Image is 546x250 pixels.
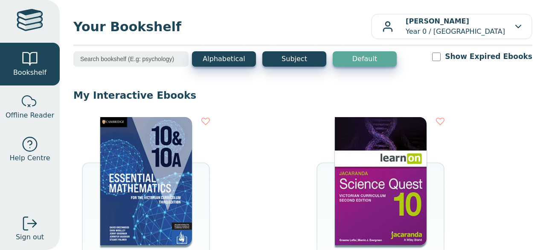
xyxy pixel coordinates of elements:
button: Default [333,51,397,67]
button: Alphabetical [192,51,256,67]
input: Search bookshelf (E.g: psychology) [73,51,189,67]
button: Subject [262,51,326,67]
label: Show Expired Ebooks [445,51,532,62]
p: Year 0 / [GEOGRAPHIC_DATA] [406,16,505,37]
img: 95d2d3ff-45e3-4692-8648-70e4d15c5b3e.png [100,117,192,245]
span: Bookshelf [13,68,46,78]
span: Sign out [16,232,44,242]
span: Your Bookshelf [73,17,371,36]
span: Offline Reader [6,110,54,121]
span: Help Centre [9,153,50,163]
p: My Interactive Ebooks [73,89,532,102]
button: [PERSON_NAME]Year 0 / [GEOGRAPHIC_DATA] [371,14,532,39]
img: b7253847-5288-ea11-a992-0272d098c78b.jpg [335,117,427,245]
b: [PERSON_NAME] [406,17,469,25]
